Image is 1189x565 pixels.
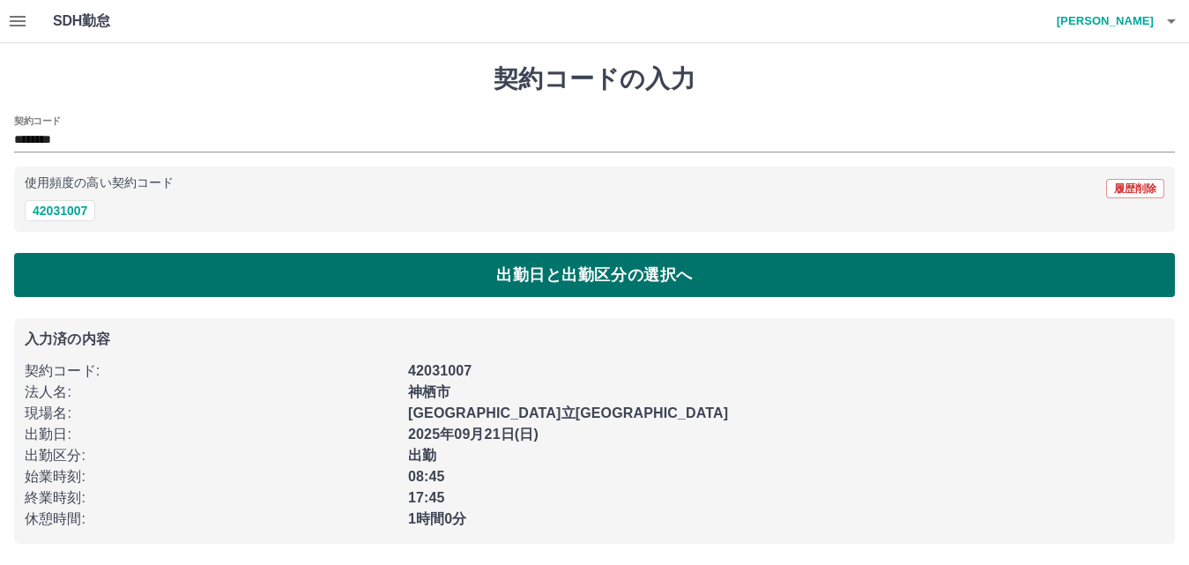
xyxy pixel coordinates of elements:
h1: 契約コードの入力 [14,64,1175,94]
p: 休憩時間 : [25,509,398,530]
button: 出勤日と出勤区分の選択へ [14,253,1175,297]
p: 使用頻度の高い契約コード [25,177,174,190]
button: 履歴削除 [1106,179,1164,198]
button: 42031007 [25,200,95,221]
p: 始業時刻 : [25,466,398,487]
b: 17:45 [408,490,445,505]
b: [GEOGRAPHIC_DATA]立[GEOGRAPHIC_DATA] [408,405,728,420]
b: 出勤 [408,448,436,463]
p: 終業時刻 : [25,487,398,509]
h2: 契約コード [14,114,61,128]
b: 42031007 [408,363,472,378]
b: 08:45 [408,469,445,484]
p: 入力済の内容 [25,332,1164,346]
p: 契約コード : [25,361,398,382]
p: 現場名 : [25,403,398,424]
p: 出勤日 : [25,424,398,445]
b: 2025年09月21日(日) [408,427,539,442]
p: 法人名 : [25,382,398,403]
b: 1時間0分 [408,511,467,526]
b: 神栖市 [408,384,450,399]
p: 出勤区分 : [25,445,398,466]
